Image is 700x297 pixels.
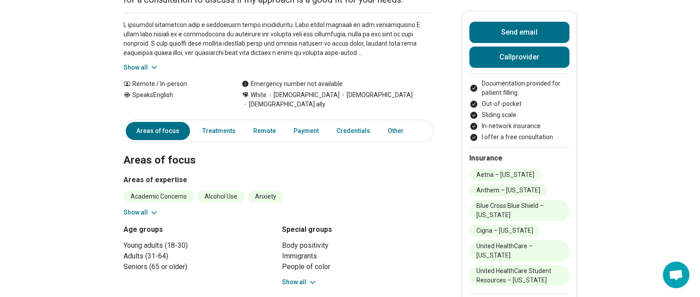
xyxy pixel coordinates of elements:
[197,191,244,203] li: Alcohol Use
[383,122,414,140] a: Other
[469,153,569,164] h2: Insurance
[469,133,569,142] li: I offer a free consultation
[282,277,317,287] button: Show all
[469,184,547,196] li: Anthem – [US_STATE]
[469,265,569,286] li: United HealthCare Student Resources – [US_STATE]
[282,262,433,272] li: People of color
[124,208,159,217] button: Show all
[242,79,343,89] div: Emergency number not available
[248,122,281,140] a: Remote
[124,175,433,185] h3: Areas of expertise
[124,240,275,251] li: Young adults (18-30)
[124,20,433,58] p: L ipsumdol sitametcon adip e seddoeiusm tempo incididuntu. Labo etdol magnaali en adm veniamquisn...
[469,47,569,68] button: Callprovider
[469,169,541,181] li: Aetna – [US_STATE]
[469,79,569,98] li: Documentation provided for patient filling
[469,200,569,221] li: Blue Cross Blue Shield – [US_STATE]
[124,90,224,109] div: Speaks English
[469,225,540,237] li: Cigna – [US_STATE]
[469,99,569,109] li: Out-of-pocket
[340,90,413,100] span: [DEMOGRAPHIC_DATA]
[124,79,224,89] div: Remote / In-person
[124,63,159,72] button: Show all
[331,122,375,140] a: Credentials
[469,110,569,120] li: Sliding scale
[248,191,283,203] li: Anxiety
[267,90,340,100] span: [DEMOGRAPHIC_DATA]
[251,90,267,100] span: White
[282,240,433,251] li: Body positivity
[469,240,569,262] li: United HealthCare – [US_STATE]
[469,121,569,131] li: In-network insurance
[124,262,275,272] li: Seniors (65 or older)
[124,132,433,168] h2: Areas of focus
[469,22,569,43] button: Send email
[282,251,433,262] li: Immigrants
[124,251,275,262] li: Adults (31-64)
[469,79,569,142] ul: Payment options
[288,122,324,140] a: Payment
[282,224,433,235] h3: Special groups
[124,191,194,203] li: Academic Concerns
[242,100,325,109] span: [DEMOGRAPHIC_DATA] ally
[663,262,689,288] div: Open chat
[197,122,241,140] a: Treatments
[126,122,190,140] a: Areas of focus
[124,224,275,235] h3: Age groups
